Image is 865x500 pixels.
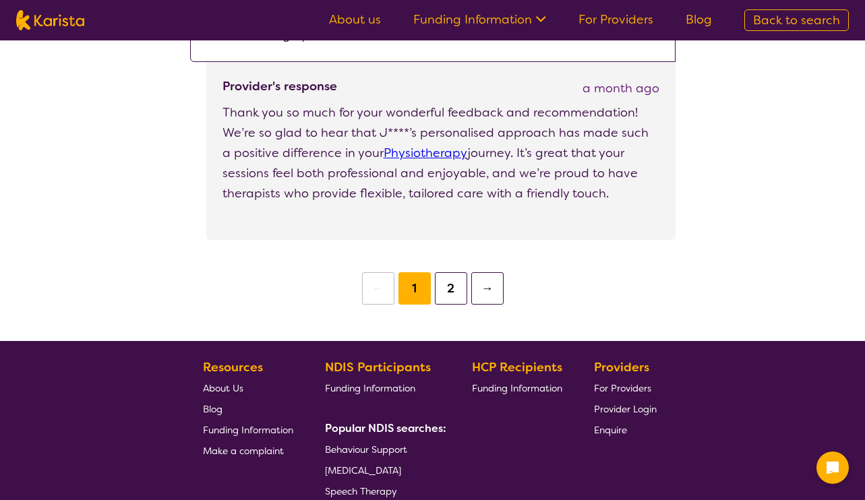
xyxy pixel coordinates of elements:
[203,382,243,394] span: About Us
[435,272,467,305] button: 2
[583,78,659,98] div: a month ago
[594,424,627,436] span: Enquire
[686,11,712,28] a: Blog
[472,359,562,375] b: HCP Recipients
[325,377,441,398] a: Funding Information
[325,485,397,497] span: Speech Therapy
[594,398,657,419] a: Provider Login
[594,382,651,394] span: For Providers
[222,78,337,94] h4: Provider's response
[325,443,407,456] span: Behaviour Support
[325,382,415,394] span: Funding Information
[594,419,657,440] a: Enquire
[362,272,394,305] button: ←
[222,102,659,204] p: Thank you so much for your wonderful feedback and recommendation! We’re so glad to hear that J***...
[325,464,401,476] span: [MEDICAL_DATA]
[384,145,467,161] a: Physiotherapy
[203,398,293,419] a: Blog
[471,272,504,305] button: →
[325,460,441,480] a: [MEDICAL_DATA]
[329,11,381,28] a: About us
[398,272,431,305] button: 1
[203,440,293,461] a: Make a complaint
[594,359,649,375] b: Providers
[413,11,546,28] a: Funding Information
[203,419,293,440] a: Funding Information
[325,439,441,460] a: Behaviour Support
[325,359,431,375] b: NDIS Participants
[594,403,657,415] span: Provider Login
[472,377,562,398] a: Funding Information
[578,11,653,28] a: For Providers
[325,421,446,435] b: Popular NDIS searches:
[203,359,263,375] b: Resources
[472,382,562,394] span: Funding Information
[203,445,284,457] span: Make a complaint
[203,424,293,436] span: Funding Information
[753,12,840,28] span: Back to search
[594,377,657,398] a: For Providers
[203,377,293,398] a: About Us
[744,9,849,31] a: Back to search
[16,10,84,30] img: Karista logo
[203,403,222,415] span: Blog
